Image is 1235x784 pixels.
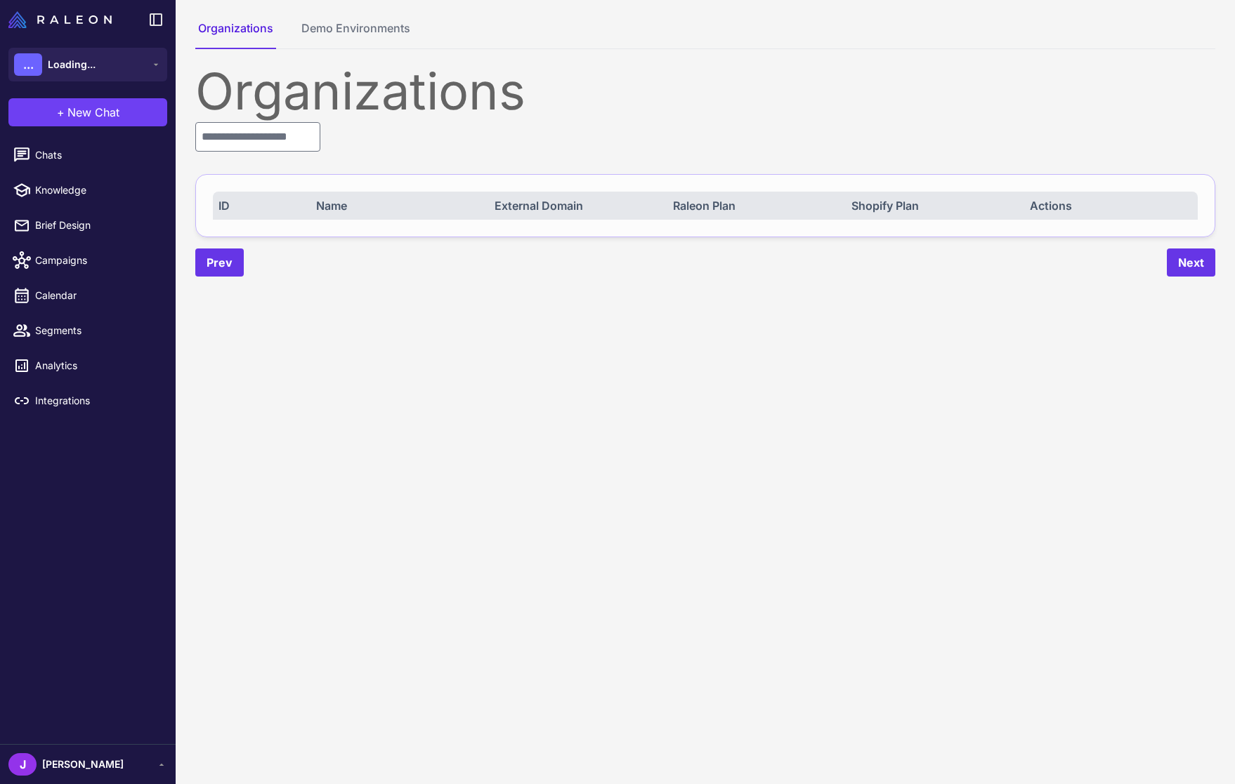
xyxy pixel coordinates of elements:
div: Name [316,197,478,214]
div: External Domain [495,197,657,214]
a: Calendar [6,281,170,310]
div: ID [218,197,300,214]
div: J [8,753,37,776]
div: Organizations [195,66,1215,117]
a: Integrations [6,386,170,416]
a: Knowledge [6,175,170,205]
div: ... [14,53,42,76]
span: Loading... [48,57,96,72]
span: New Chat [67,104,119,121]
button: Organizations [195,20,276,49]
span: Analytics [35,358,159,373]
a: Raleon Logo [8,11,117,28]
span: + [57,104,65,121]
span: Brief Design [35,218,159,233]
span: Campaigns [35,253,159,268]
button: Prev [195,248,244,277]
span: Chats [35,147,159,163]
button: +New Chat [8,98,167,126]
a: Chats [6,140,170,170]
div: Shopify Plan [851,197,1014,214]
span: [PERSON_NAME] [42,757,124,772]
span: Calendar [35,288,159,303]
a: Analytics [6,351,170,380]
div: Actions [1030,197,1192,214]
img: Raleon Logo [8,11,112,28]
a: Brief Design [6,211,170,240]
button: Next [1167,248,1215,277]
div: Raleon Plan [673,197,835,214]
button: Demo Environments [299,20,413,49]
a: Segments [6,316,170,345]
span: Integrations [35,393,159,408]
span: Knowledge [35,182,159,198]
button: ...Loading... [8,48,167,81]
a: Campaigns [6,246,170,275]
span: Segments [35,323,159,338]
